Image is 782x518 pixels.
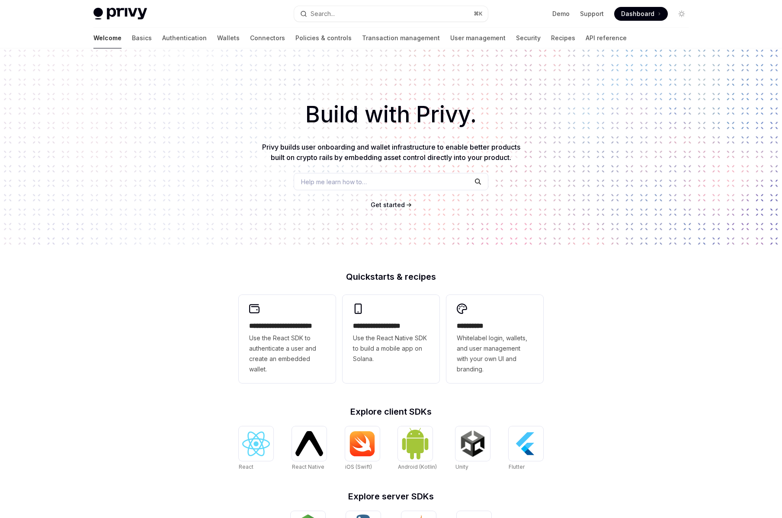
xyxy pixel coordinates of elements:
[509,426,543,471] a: FlutterFlutter
[217,28,240,48] a: Wallets
[132,28,152,48] a: Basics
[580,10,604,18] a: Support
[512,430,540,457] img: Flutter
[93,8,147,20] img: light logo
[250,28,285,48] a: Connectors
[162,28,207,48] a: Authentication
[398,426,437,471] a: Android (Kotlin)Android (Kotlin)
[371,201,405,209] a: Get started
[301,177,367,186] span: Help me learn how to…
[474,10,483,17] span: ⌘ K
[586,28,627,48] a: API reference
[262,143,520,162] span: Privy builds user onboarding and wallet infrastructure to enable better products built on crypto ...
[450,28,506,48] a: User management
[239,426,273,471] a: ReactReact
[401,427,429,460] img: Android (Kotlin)
[398,464,437,470] span: Android (Kotlin)
[675,7,689,21] button: Toggle dark mode
[551,28,575,48] a: Recipes
[242,432,270,456] img: React
[516,28,541,48] a: Security
[349,431,376,457] img: iOS (Swift)
[345,426,380,471] a: iOS (Swift)iOS (Swift)
[345,464,372,470] span: iOS (Swift)
[353,333,429,364] span: Use the React Native SDK to build a mobile app on Solana.
[614,7,668,21] a: Dashboard
[93,28,122,48] a: Welcome
[455,464,468,470] span: Unity
[239,407,543,416] h2: Explore client SDKs
[362,28,440,48] a: Transaction management
[343,295,439,383] a: **** **** **** ***Use the React Native SDK to build a mobile app on Solana.
[455,426,490,471] a: UnityUnity
[239,464,253,470] span: React
[249,333,325,374] span: Use the React SDK to authenticate a user and create an embedded wallet.
[621,10,654,18] span: Dashboard
[239,492,543,501] h2: Explore server SDKs
[14,98,768,131] h1: Build with Privy.
[295,28,352,48] a: Policies & controls
[459,430,487,457] img: Unity
[457,333,533,374] span: Whitelabel login, wallets, and user management with your own UI and branding.
[295,431,323,456] img: React Native
[292,426,327,471] a: React NativeReact Native
[311,9,335,19] div: Search...
[239,272,543,281] h2: Quickstarts & recipes
[509,464,525,470] span: Flutter
[552,10,570,18] a: Demo
[294,6,488,22] button: Search...⌘K
[446,295,543,383] a: **** *****Whitelabel login, wallets, and user management with your own UI and branding.
[292,464,324,470] span: React Native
